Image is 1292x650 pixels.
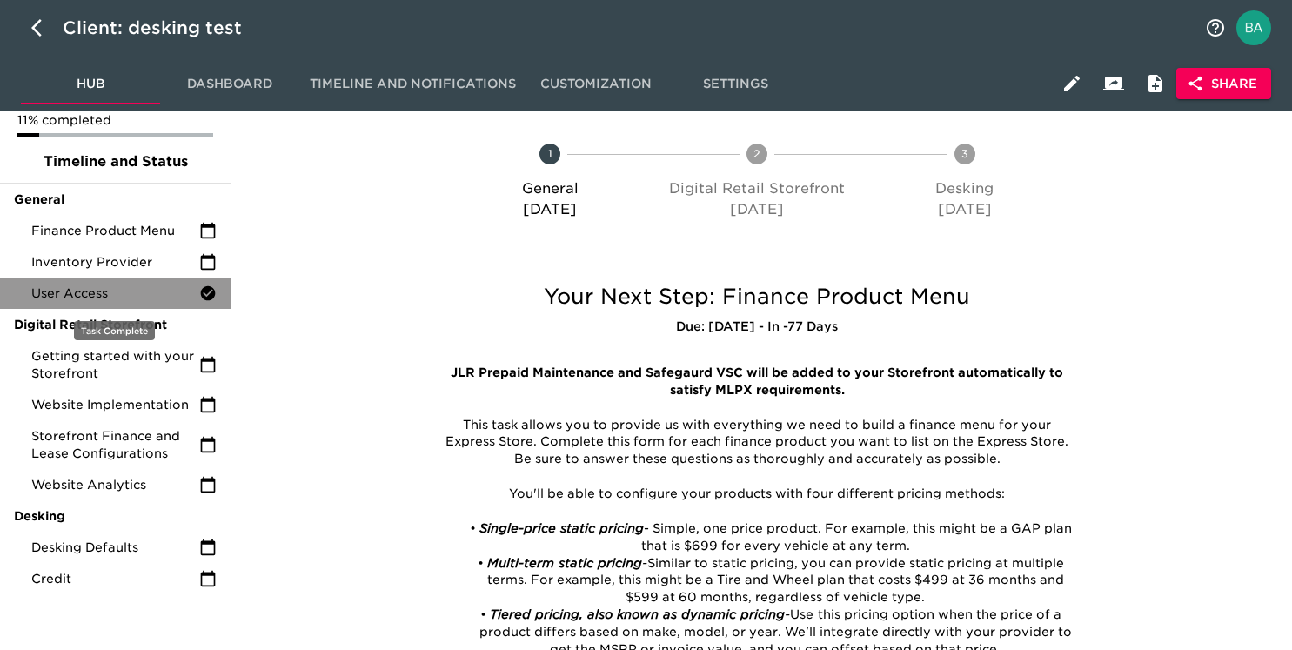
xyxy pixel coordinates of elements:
span: Finance Product Menu [31,222,199,239]
span: Customization [537,73,655,95]
text: 3 [961,147,968,160]
li: Similar to static pricing, you can provide static pricing at multiple terms. For example, this mi... [457,555,1076,607]
p: You'll be able to configure your products with four different pricing methods: [438,486,1076,503]
em: Tiered pricing, also known as dynamic pricing [490,607,785,621]
button: Share [1176,68,1271,100]
p: [DATE] [868,199,1061,220]
button: Client View [1093,63,1135,104]
p: This task allows you to provide us with everything we need to build a finance menu for your Expre... [438,417,1076,469]
p: Desking [868,178,1061,199]
span: Inventory Provider [31,253,199,271]
p: 11% completed [17,111,213,129]
strong: JLR Prepaid Maintenance and Safegaurd VSC will be added to your Storefront automatically to satis... [451,365,1067,397]
h5: Your Next Step: Finance Product Menu [425,283,1089,311]
p: [DATE] [660,199,854,220]
img: Profile [1236,10,1271,45]
span: Settings [676,73,794,95]
li: - Simple, one price product. For example, this might be a GAP plan that is $699 for every vehicle... [457,520,1076,555]
span: Digital Retail Storefront [14,316,217,333]
p: General [453,178,646,199]
em: Multi-term static pricing [487,556,642,570]
p: Digital Retail Storefront [660,178,854,199]
span: Share [1190,73,1257,95]
span: Storefront Finance and Lease Configurations [31,427,199,462]
span: Dashboard [171,73,289,95]
span: Hub [31,73,150,95]
button: Internal Notes and Comments [1135,63,1176,104]
text: 2 [753,147,760,160]
button: Edit Hub [1051,63,1093,104]
div: Client: desking test [63,14,266,42]
p: [DATE] [453,199,646,220]
h6: Due: [DATE] - In -77 Days [425,318,1089,337]
span: Timeline and Status [14,151,217,172]
span: Website Implementation [31,396,199,413]
span: Desking [14,507,217,525]
em: Single-price static pricing [479,521,644,535]
button: notifications [1195,7,1236,49]
text: 1 [548,147,552,160]
span: User Access [31,285,199,302]
em: - [642,556,647,570]
span: Website Analytics [31,476,199,493]
span: Desking Defaults [31,539,199,556]
span: General [14,191,217,208]
span: Timeline and Notifications [310,73,516,95]
em: - [785,607,790,621]
span: Credit [31,570,199,587]
span: Getting started with your Storefront [31,347,199,382]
